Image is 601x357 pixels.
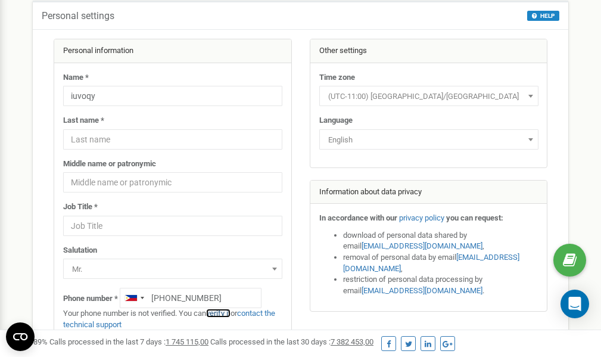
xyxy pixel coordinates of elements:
[323,88,534,105] span: (UTC-11:00) Pacific/Midway
[63,172,282,193] input: Middle name or patronymic
[343,274,538,296] li: restriction of personal data processing by email .
[319,86,538,106] span: (UTC-11:00) Pacific/Midway
[343,253,519,273] a: [EMAIL_ADDRESS][DOMAIN_NAME]
[63,86,282,106] input: Name
[63,309,275,329] a: contact the technical support
[120,288,148,308] div: Telephone country code
[446,213,503,222] strong: you can request:
[42,11,114,21] h5: Personal settings
[54,39,291,63] div: Personal information
[120,288,261,308] input: +1-800-555-55-55
[343,230,538,252] li: download of personal data shared by email ,
[323,132,534,148] span: English
[210,337,373,346] span: Calls processed in the last 30 days :
[331,337,373,346] u: 7 382 453,00
[362,286,482,295] a: [EMAIL_ADDRESS][DOMAIN_NAME]
[310,39,547,63] div: Other settings
[63,159,156,170] label: Middle name or patronymic
[527,11,559,21] button: HELP
[63,293,118,305] label: Phone number *
[63,72,89,83] label: Name *
[319,115,353,126] label: Language
[49,337,208,346] span: Calls processed in the last 7 days :
[63,259,282,279] span: Mr.
[67,261,278,278] span: Mr.
[63,245,97,256] label: Salutation
[399,213,444,222] a: privacy policy
[63,129,282,150] input: Last name
[310,181,547,204] div: Information about data privacy
[319,72,355,83] label: Time zone
[206,309,231,318] a: verify it
[343,252,538,274] li: removal of personal data by email ,
[63,216,282,236] input: Job Title
[63,115,104,126] label: Last name *
[6,322,35,351] button: Open CMP widget
[560,290,589,318] div: Open Intercom Messenger
[63,308,282,330] p: Your phone number is not verified. You can or
[63,201,98,213] label: Job Title *
[319,213,397,222] strong: In accordance with our
[166,337,208,346] u: 1 745 115,00
[362,241,482,250] a: [EMAIL_ADDRESS][DOMAIN_NAME]
[319,129,538,150] span: English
